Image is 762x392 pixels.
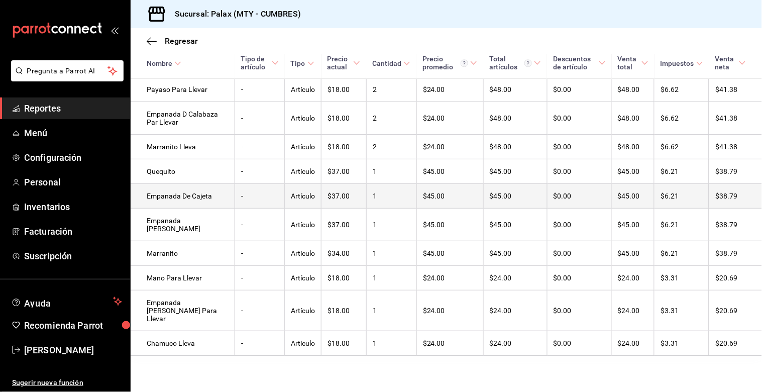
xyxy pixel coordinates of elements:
[291,59,314,67] span: Tipo
[235,102,284,135] td: -
[612,184,655,209] td: $45.00
[655,331,709,356] td: $3.31
[291,59,305,67] div: Tipo
[618,55,648,71] span: Venta total
[483,266,547,290] td: $24.00
[715,55,746,71] span: Venta neta
[285,102,321,135] td: Artículo
[547,331,611,356] td: $0.00
[612,102,655,135] td: $48.00
[709,135,762,159] td: $41.38
[12,377,122,388] span: Sugerir nueva función
[366,77,416,102] td: 2
[655,290,709,331] td: $3.31
[285,290,321,331] td: Artículo
[483,135,547,159] td: $48.00
[24,200,122,214] span: Inventarios
[321,102,367,135] td: $18.00
[709,102,762,135] td: $41.38
[328,55,352,71] div: Precio actual
[612,77,655,102] td: $48.00
[285,209,321,241] td: Artículo
[366,290,416,331] td: 1
[131,77,235,102] td: Payaso Para Llevar
[165,36,198,46] span: Regresar
[24,225,122,238] span: Facturación
[167,8,301,20] h3: Sucursal: Palax (MTY - CUMBRES)
[372,59,401,67] div: Cantidad
[321,209,367,241] td: $37.00
[235,77,284,102] td: -
[422,55,477,71] span: Precio promedio
[372,59,410,67] span: Cantidad
[416,102,483,135] td: $24.00
[24,249,122,263] span: Suscripción
[131,209,235,241] td: Empanada [PERSON_NAME]
[547,135,611,159] td: $0.00
[366,184,416,209] td: 1
[709,184,762,209] td: $38.79
[235,266,284,290] td: -
[612,266,655,290] td: $24.00
[235,331,284,356] td: -
[131,290,235,331] td: Empanada [PERSON_NAME] Para Llevar
[655,77,709,102] td: $6.62
[416,266,483,290] td: $24.00
[483,331,547,356] td: $24.00
[655,184,709,209] td: $6.21
[235,241,284,266] td: -
[285,159,321,184] td: Artículo
[131,102,235,135] td: Empanada D Calabaza Par Llevar
[661,59,703,67] span: Impuestos
[131,184,235,209] td: Empanada De Cajeta
[147,59,181,67] span: Nombre
[483,77,547,102] td: $48.00
[235,209,284,241] td: -
[547,102,611,135] td: $0.00
[489,55,541,71] span: Total artículos
[709,241,762,266] td: $38.79
[131,135,235,159] td: Marranito Lleva
[235,159,284,184] td: -
[547,290,611,331] td: $0.00
[321,135,367,159] td: $18.00
[655,266,709,290] td: $3.31
[366,159,416,184] td: 1
[321,159,367,184] td: $37.00
[11,60,124,81] button: Pregunta a Parrot AI
[285,266,321,290] td: Artículo
[547,77,611,102] td: $0.00
[131,159,235,184] td: Quequito
[524,59,532,67] svg: El total artículos considera cambios de precios en los artículos así como costos adicionales por ...
[416,159,483,184] td: $45.00
[618,55,639,71] div: Venta total
[422,55,468,71] div: Precio promedio
[612,290,655,331] td: $24.00
[321,241,367,266] td: $34.00
[416,184,483,209] td: $45.00
[416,135,483,159] td: $24.00
[709,331,762,356] td: $20.69
[547,184,611,209] td: $0.00
[416,331,483,356] td: $24.00
[366,135,416,159] td: 2
[461,59,468,67] svg: Precio promedio = Total artículos / cantidad
[489,55,532,71] div: Total artículos
[715,55,737,71] div: Venta neta
[655,135,709,159] td: $6.62
[321,77,367,102] td: $18.00
[553,55,596,71] div: Descuentos de artículo
[24,102,122,115] span: Reportes
[285,241,321,266] td: Artículo
[416,77,483,102] td: $24.00
[24,151,122,164] span: Configuración
[24,319,122,332] span: Recomienda Parrot
[416,290,483,331] td: $24.00
[547,266,611,290] td: $0.00
[131,241,235,266] td: Marranito
[235,290,284,331] td: -
[655,241,709,266] td: $6.21
[285,331,321,356] td: Artículo
[131,331,235,356] td: Chamuco Lleva
[366,241,416,266] td: 1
